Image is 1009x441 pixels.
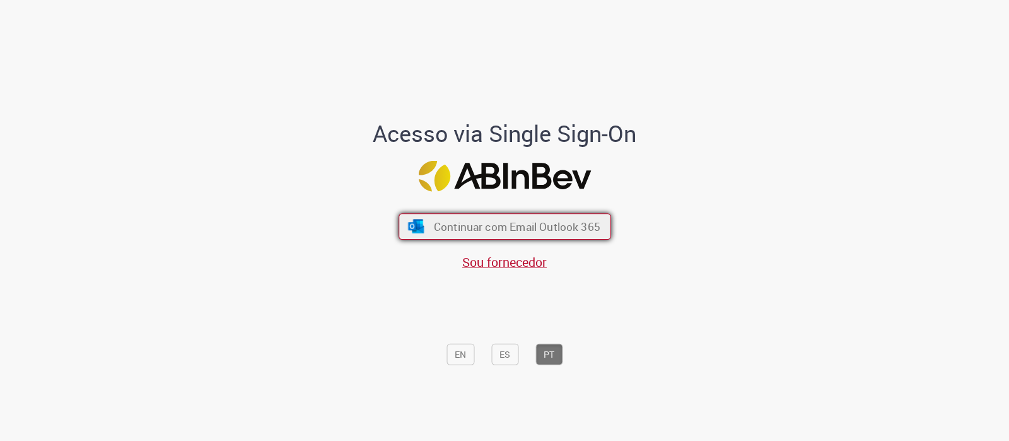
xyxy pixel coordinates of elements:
button: ES [491,344,518,365]
button: ícone Azure/Microsoft 360 Continuar com Email Outlook 365 [399,214,611,240]
a: Sou fornecedor [462,253,547,270]
span: Continuar com Email Outlook 365 [433,220,600,234]
img: Logo ABInBev [418,161,591,192]
button: PT [535,344,563,365]
button: EN [446,344,474,365]
h1: Acesso via Single Sign-On [330,121,680,146]
img: ícone Azure/Microsoft 360 [407,220,425,233]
